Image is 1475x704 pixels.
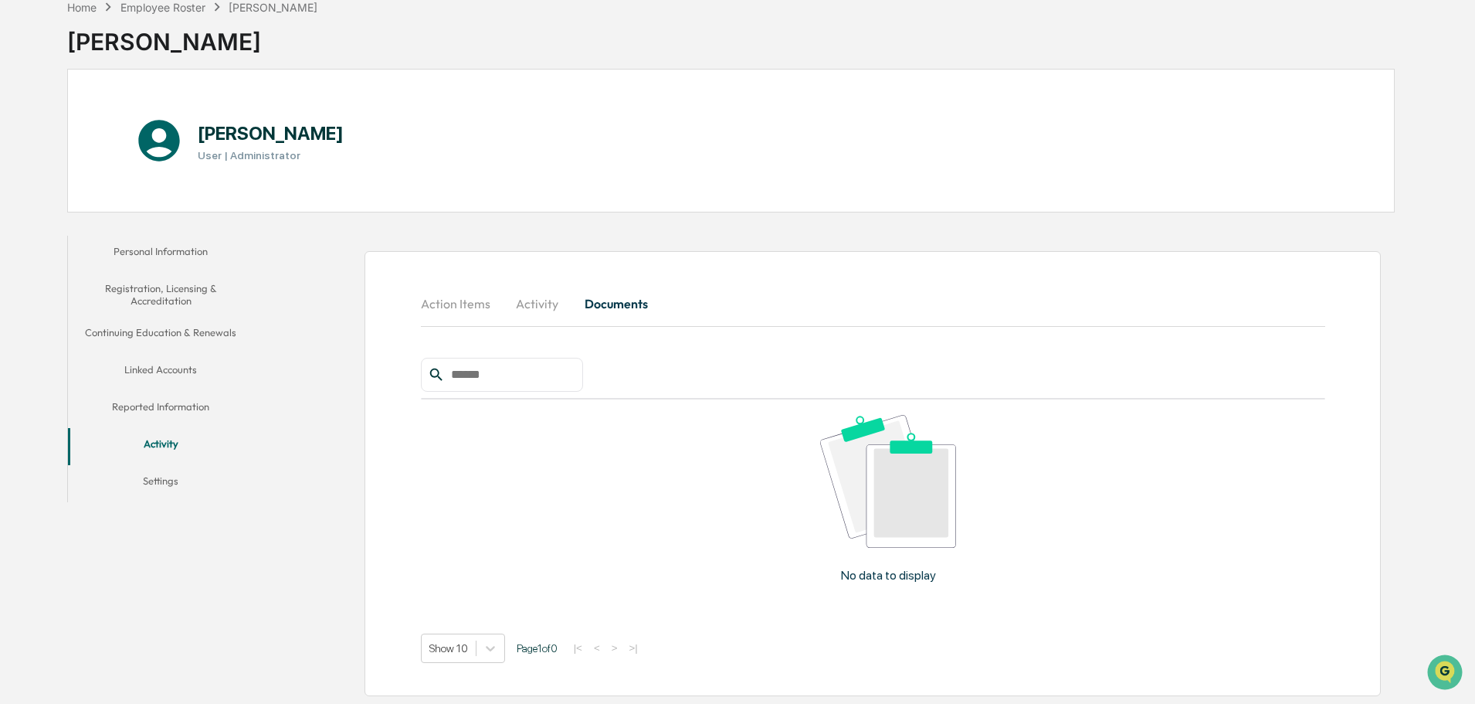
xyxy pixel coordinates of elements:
button: Start new chat [263,123,281,141]
p: How can we help? [15,32,281,57]
a: 🔎Data Lookup [9,218,103,246]
a: 🗄️Attestations [106,189,198,216]
button: Continuing Education & Renewals [68,317,253,354]
span: Attestations [127,195,192,210]
div: Start new chat [53,118,253,134]
button: Reported Information [68,391,253,428]
button: >| [624,641,642,655]
button: Linked Accounts [68,354,253,391]
button: |< [569,641,587,655]
div: Home [67,1,97,14]
p: No data to display [841,568,936,583]
a: 🖐️Preclearance [9,189,106,216]
span: Data Lookup [31,224,97,240]
span: Page 1 of 0 [517,642,558,655]
button: Documents [572,285,660,322]
div: [PERSON_NAME] [67,15,317,56]
div: 🗄️ [112,196,124,209]
button: Action Items [421,285,503,322]
button: Activity [68,428,253,465]
div: 🖐️ [15,196,28,209]
a: Powered byPylon [109,261,187,274]
button: > [607,641,622,655]
div: [PERSON_NAME] [229,1,317,14]
img: 1746055101610-c473b297-6a78-478c-a979-82029cc54cd1 [15,118,43,146]
button: Personal Information [68,236,253,273]
span: Preclearance [31,195,100,210]
div: 🔎 [15,226,28,238]
iframe: Open customer support [1426,653,1467,695]
div: We're available if you need us! [53,134,195,146]
span: Pylon [154,262,187,274]
button: Activity [503,285,572,322]
h1: [PERSON_NAME] [198,122,344,145]
div: secondary tabs example [421,285,1325,322]
h3: User | Administrator [198,149,344,162]
button: Settings [68,465,253,502]
div: secondary tabs example [68,236,253,502]
button: < [589,641,605,655]
button: Registration, Licensing & Accreditation [68,273,253,317]
img: No data [820,415,956,547]
div: Employee Roster [120,1,205,14]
